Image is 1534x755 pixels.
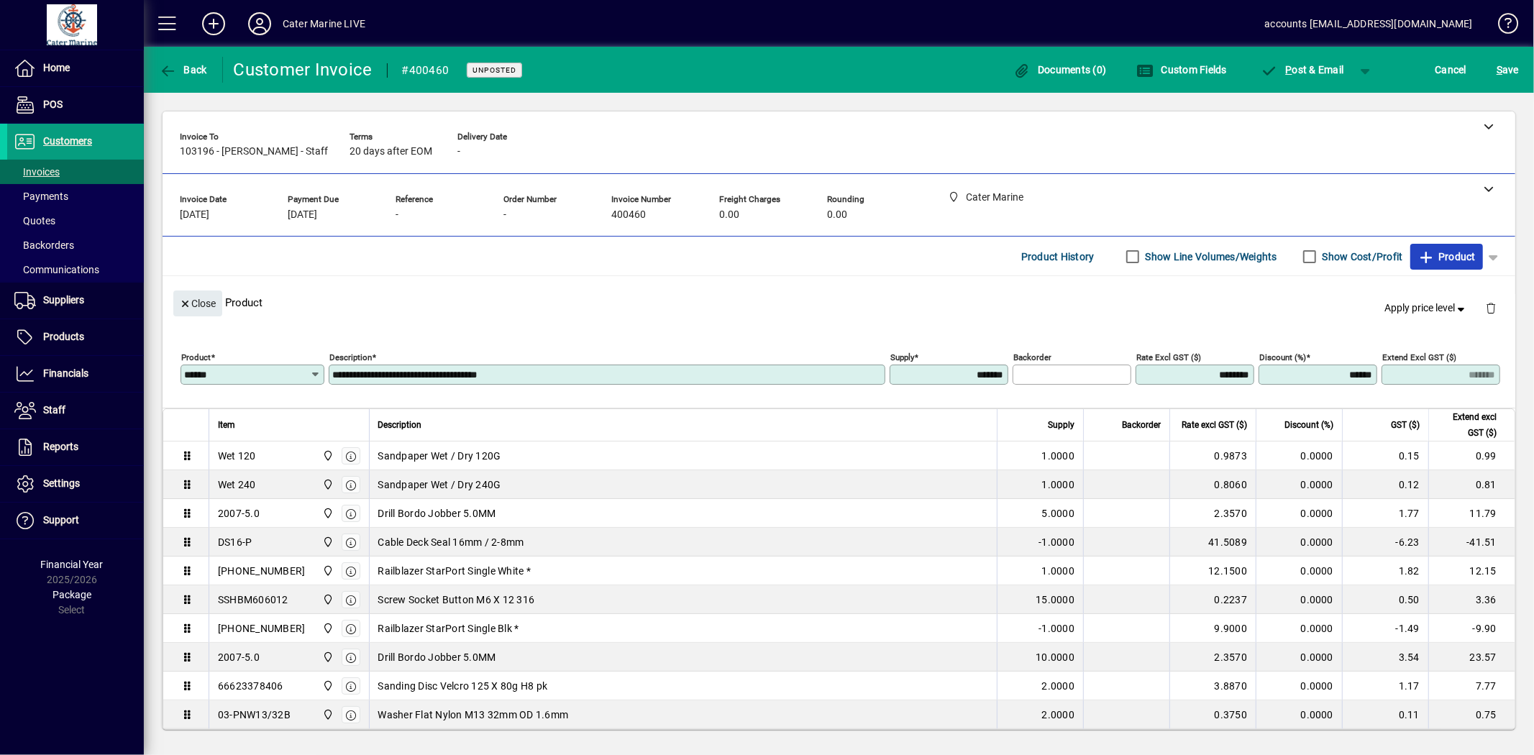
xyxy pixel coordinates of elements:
span: Description [378,417,422,433]
mat-label: Rate excl GST ($) [1136,352,1201,362]
a: Support [7,503,144,539]
div: DS16-P [218,535,252,549]
td: 0.0000 [1256,614,1342,643]
span: Cater Marine [319,448,335,464]
span: Quotes [14,215,55,226]
span: 2.0000 [1042,679,1075,693]
div: Customer Invoice [234,58,373,81]
span: 2.0000 [1042,708,1075,722]
span: Communications [14,264,99,275]
span: Invoices [14,166,60,178]
span: Financial Year [41,559,104,570]
a: Suppliers [7,283,144,319]
a: Payments [7,184,144,209]
td: 0.0000 [1256,643,1342,672]
span: Railblazer StarPort Single White * [378,564,531,578]
span: Custom Fields [1136,64,1227,75]
button: Product History [1015,244,1100,270]
td: 0.81 [1428,470,1515,499]
td: 0.0000 [1256,470,1342,499]
div: 9.9000 [1179,621,1247,636]
span: 10.0000 [1036,650,1074,664]
td: 3.54 [1342,643,1428,672]
div: 3.8870 [1179,679,1247,693]
div: [PHONE_NUMBER] [218,621,306,636]
span: Cater Marine [319,707,335,723]
span: Reports [43,441,78,452]
div: 0.8060 [1179,477,1247,492]
span: Backorder [1122,417,1161,433]
a: Invoices [7,160,144,184]
div: Cater Marine LIVE [283,12,365,35]
span: Discount (%) [1284,417,1333,433]
span: Staff [43,404,65,416]
a: Products [7,319,144,355]
span: Cater Marine [319,621,335,636]
td: 0.11 [1342,700,1428,729]
span: Washer Flat Nylon M13 32mm OD 1.6mm [378,708,569,722]
td: 1.77 [1342,499,1428,528]
div: Wet 120 [218,449,256,463]
div: Wet 240 [218,477,256,492]
td: 0.12 [1342,470,1428,499]
div: [PHONE_NUMBER] [218,564,306,578]
span: Settings [43,477,80,489]
span: Suppliers [43,294,84,306]
td: 0.50 [1342,585,1428,614]
span: - [396,209,398,221]
span: 15.0000 [1036,592,1074,607]
mat-label: Backorder [1013,352,1051,362]
button: Post & Email [1254,57,1351,83]
span: Product History [1021,245,1095,268]
app-page-header-button: Back [144,57,223,83]
div: 03-PNW13/32B [218,708,291,722]
td: 0.15 [1342,441,1428,470]
a: Communications [7,257,144,282]
span: 0.00 [827,209,847,221]
td: 1.82 [1342,557,1428,585]
td: 1.17 [1342,672,1428,700]
td: 23.57 [1428,643,1515,672]
td: 0.0000 [1256,557,1342,585]
mat-label: Supply [890,352,914,362]
div: 2.3570 [1179,650,1247,664]
div: 66623378406 [218,679,283,693]
span: Sandpaper Wet / Dry 120G [378,449,501,463]
span: Documents (0) [1013,64,1107,75]
td: 0.0000 [1256,528,1342,557]
span: Payments [14,191,68,202]
a: Staff [7,393,144,429]
app-page-header-button: Delete [1474,301,1508,314]
span: Cater Marine [319,592,335,608]
span: Close [179,292,216,316]
div: 2.3570 [1179,506,1247,521]
td: -9.90 [1428,614,1515,643]
td: 3.36 [1428,585,1515,614]
span: 20 days after EOM [350,146,432,157]
span: Financials [43,367,88,379]
mat-label: Extend excl GST ($) [1382,352,1456,362]
div: 0.3750 [1179,708,1247,722]
button: Save [1493,57,1522,83]
td: -41.51 [1428,528,1515,557]
span: Package [52,589,91,600]
span: 1.0000 [1042,477,1075,492]
span: Cater Marine [319,534,335,550]
a: Settings [7,466,144,502]
button: Product [1410,244,1483,270]
button: Close [173,290,222,316]
mat-label: Discount (%) [1259,352,1306,362]
span: Apply price level [1385,301,1469,316]
a: Financials [7,356,144,392]
span: Home [43,62,70,73]
div: accounts [EMAIL_ADDRESS][DOMAIN_NAME] [1265,12,1473,35]
a: Quotes [7,209,144,233]
span: ost & Email [1261,64,1344,75]
span: [DATE] [288,209,317,221]
span: Customers [43,135,92,147]
td: 0.0000 [1256,499,1342,528]
a: Knowledge Base [1487,3,1516,50]
span: Rate excl GST ($) [1182,417,1247,433]
div: 2007-5.0 [218,650,260,664]
button: Add [191,11,237,37]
